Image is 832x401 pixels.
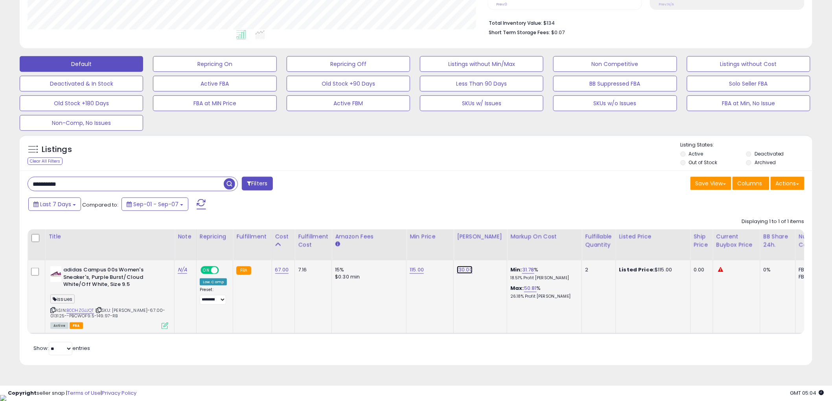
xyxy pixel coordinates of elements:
[66,307,94,314] a: B0DHZGJJQT
[694,233,710,249] div: Ship Price
[510,266,576,281] div: %
[121,198,188,211] button: Sep-01 - Sep-07
[799,266,825,273] div: FBA: 2
[689,150,703,157] label: Active
[102,389,136,397] a: Privacy Policy
[457,266,473,274] a: 130.00
[8,389,37,397] strong: Copyright
[420,56,543,72] button: Listings without Min/Max
[420,95,543,111] button: SKUs w/ Issues
[716,233,757,249] div: Current Buybox Price
[298,233,328,249] div: Fulfillment Cost
[689,159,718,166] label: Out of Stock
[553,56,677,72] button: Non Competitive
[50,307,166,319] span: | SKU: [PERSON_NAME]-67.00-013125--PBCWOF9.5-149.97-RB
[8,390,136,397] div: seller snap | |
[33,344,90,352] span: Show: entries
[153,95,276,111] button: FBA at MIN Price
[410,233,450,241] div: Min Price
[236,266,251,275] small: FBA
[510,233,578,241] div: Markup on Cost
[236,233,268,241] div: Fulfillment
[733,177,769,190] button: Columns
[50,322,68,329] span: All listings currently available for purchase on Amazon
[510,266,522,273] b: Min:
[551,29,565,36] span: $0.07
[619,266,655,273] b: Listed Price:
[82,201,118,209] span: Compared to:
[764,233,792,249] div: BB Share 24h.
[63,266,159,290] b: adidas Campus 00s Women's Sneaker's, Purple Burst/Cloud White/Off White, Size 9.5
[771,177,804,190] button: Actions
[28,157,63,165] div: Clear All Filters
[619,233,687,241] div: Listed Price
[790,389,824,397] span: 2025-09-15 05:04 GMT
[335,233,403,241] div: Amazon Fees
[510,285,576,299] div: %
[799,273,825,280] div: FBM: 0
[496,2,507,7] small: Prev: 0
[457,233,504,241] div: [PERSON_NAME]
[489,20,542,26] b: Total Inventory Value:
[524,284,537,292] a: 50.81
[694,266,707,273] div: 0.00
[275,266,289,274] a: 67.00
[287,56,410,72] button: Repricing Off
[489,18,799,27] li: $134
[764,266,790,273] div: 0%
[20,95,143,111] button: Old Stock +180 Days
[287,76,410,92] button: Old Stock +90 Days
[659,2,674,7] small: Prev: N/A
[799,233,828,249] div: Num of Comp.
[20,56,143,72] button: Default
[178,266,187,274] a: N/A
[335,266,400,273] div: 15%
[200,278,227,286] div: Low. Comp
[218,267,230,274] span: OFF
[20,115,143,131] button: Non-Comp, No Issues
[687,56,810,72] button: Listings without Cost
[507,229,582,260] th: The percentage added to the cost of goods (COGS) that forms the calculator for Min & Max prices.
[755,150,784,157] label: Deactivated
[298,266,326,273] div: 7.16
[200,233,230,241] div: Repricing
[420,76,543,92] button: Less Than 90 Days
[28,198,81,211] button: Last 7 Days
[553,95,677,111] button: SKUs w/o Issues
[755,159,776,166] label: Archived
[67,389,101,397] a: Terms of Use
[20,76,143,92] button: Deactivated & In Stock
[585,266,609,273] div: 2
[50,266,168,328] div: ASIN:
[510,294,576,299] p: 26.18% Profit [PERSON_NAME]
[287,95,410,111] button: Active FBM
[522,266,534,274] a: 31.78
[242,177,272,190] button: Filters
[153,76,276,92] button: Active FBA
[738,179,762,187] span: Columns
[70,322,83,329] span: FBA
[40,200,71,208] span: Last 7 Days
[585,233,612,249] div: Fulfillable Quantity
[742,218,804,225] div: Displaying 1 to 1 of 1 items
[153,56,276,72] button: Repricing On
[510,275,576,281] p: 18.51% Profit [PERSON_NAME]
[200,287,227,305] div: Preset:
[510,284,524,292] b: Max:
[335,241,340,248] small: Amazon Fees.
[681,141,812,149] p: Listing States:
[50,295,75,304] span: issues
[335,273,400,280] div: $0.30 min
[687,76,810,92] button: Solo Seller FBA
[275,233,292,241] div: Cost
[133,200,179,208] span: Sep-01 - Sep-07
[553,76,677,92] button: BB Suppressed FBA
[619,266,685,273] div: $115.00
[687,95,810,111] button: FBA at Min, No Issue
[48,233,171,241] div: Title
[201,267,211,274] span: ON
[42,144,72,155] h5: Listings
[410,266,424,274] a: 115.00
[178,233,193,241] div: Note
[690,177,731,190] button: Save View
